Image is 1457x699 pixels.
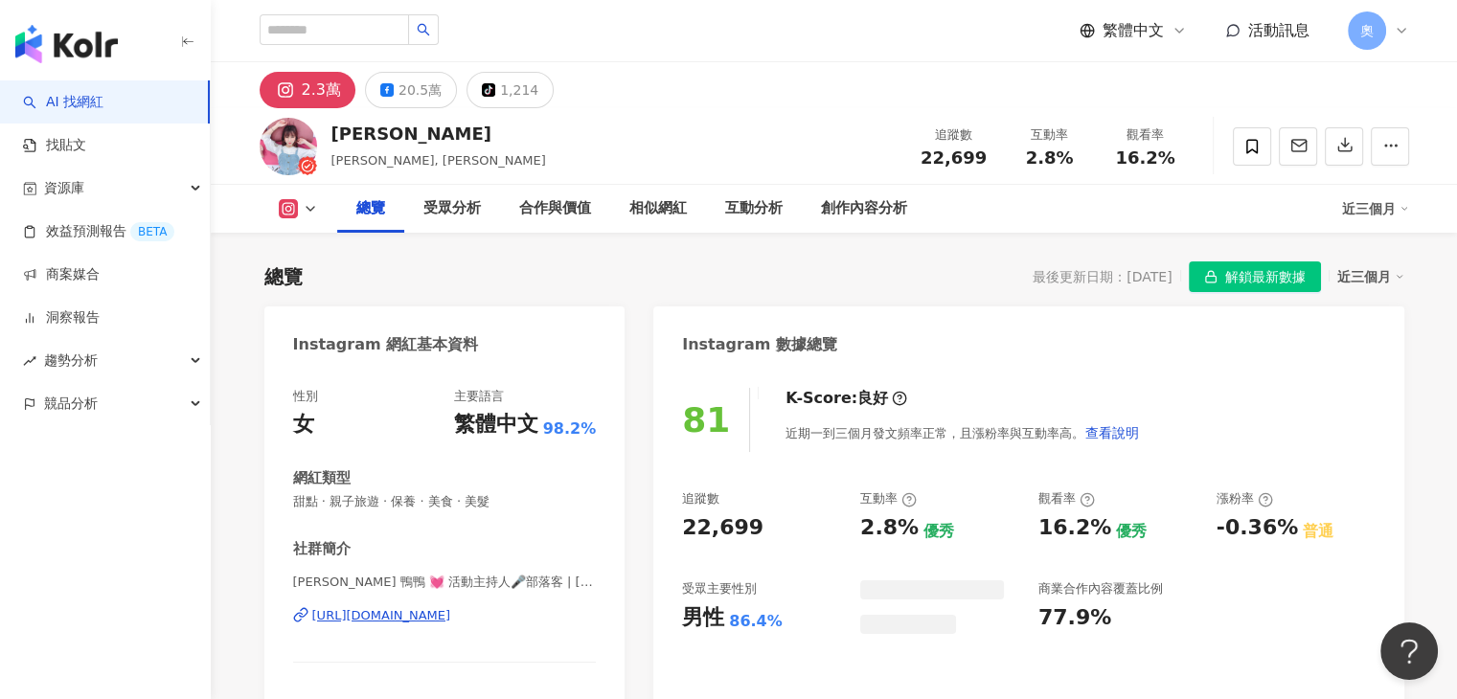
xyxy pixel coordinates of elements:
button: 2.3萬 [260,72,355,108]
div: 網紅類型 [293,468,351,488]
span: 競品分析 [44,382,98,425]
a: 商案媒合 [23,265,100,284]
div: 合作與價值 [519,197,591,220]
div: Instagram 網紅基本資料 [293,334,479,355]
div: 2.3萬 [302,77,341,103]
div: 主要語言 [454,388,504,405]
div: 1,214 [500,77,538,103]
div: 總覽 [356,197,385,220]
span: 2.8% [1026,148,1074,168]
div: 近三個月 [1342,193,1409,224]
span: 22,699 [921,147,987,168]
div: 社群簡介 [293,539,351,559]
div: 商業合作內容覆蓋比例 [1038,580,1163,598]
span: 甜點 · 親子旅遊 · 保養 · 美食 · 美髮 [293,493,597,510]
span: 98.2% [543,418,597,440]
button: 1,214 [467,72,554,108]
div: [PERSON_NAME] [331,122,546,146]
div: 受眾主要性別 [682,580,757,598]
a: 找貼文 [23,136,86,155]
div: 互動分析 [725,197,783,220]
div: 互動率 [860,490,917,507]
div: 良好 [857,388,888,409]
span: 活動訊息 [1248,21,1309,39]
div: 男性 [682,603,724,633]
div: 性別 [293,388,318,405]
div: -0.36% [1217,513,1298,543]
span: 16.2% [1115,148,1174,168]
span: 繁體中文 [1103,20,1164,41]
div: 81 [682,400,730,440]
span: 查看說明 [1085,425,1139,440]
div: 近三個月 [1337,264,1404,289]
div: 普通 [1303,521,1333,542]
div: 86.4% [729,611,783,632]
button: 解鎖最新數據 [1189,261,1321,292]
div: 追蹤數 [682,490,719,507]
span: [PERSON_NAME], [PERSON_NAME] [331,153,546,168]
div: 相似網紅 [629,197,687,220]
div: 近期一到三個月發文頻率正常，且漲粉率與互動率高。 [785,414,1140,452]
div: 繁體中文 [454,410,538,440]
div: 16.2% [1038,513,1111,543]
div: Instagram 數據總覽 [682,334,837,355]
div: 20.5萬 [398,77,442,103]
div: 總覽 [264,263,303,290]
a: [URL][DOMAIN_NAME] [293,607,597,624]
span: 奧 [1360,20,1374,41]
div: 77.9% [1038,603,1111,633]
iframe: Help Scout Beacon - Open [1380,622,1438,680]
div: 22,699 [682,513,763,543]
div: 優秀 [923,521,954,542]
div: 觀看率 [1109,125,1182,145]
span: 資源庫 [44,167,84,210]
div: 女 [293,410,314,440]
div: 觀看率 [1038,490,1095,507]
img: logo [15,25,118,63]
div: K-Score : [785,388,907,409]
div: 最後更新日期：[DATE] [1033,269,1172,284]
div: 互動率 [1013,125,1086,145]
span: rise [23,354,36,368]
img: KOL Avatar [260,118,317,175]
span: 解鎖最新數據 [1225,262,1306,293]
div: 漲粉率 [1217,490,1273,507]
div: 受眾分析 [423,197,481,220]
div: 優秀 [1116,521,1147,542]
button: 查看說明 [1084,414,1140,452]
a: 洞察報告 [23,308,100,327]
span: [PERSON_NAME] 鴨鴨 💓 活動主持人🎤部落客 | [PERSON_NAME] [293,574,597,591]
div: [URL][DOMAIN_NAME] [312,607,451,624]
div: 2.8% [860,513,919,543]
button: 20.5萬 [365,72,457,108]
span: search [417,23,430,36]
span: 趨勢分析 [44,339,98,382]
div: 追蹤數 [918,125,990,145]
a: 效益預測報告BETA [23,222,174,241]
div: 創作內容分析 [821,197,907,220]
a: searchAI 找網紅 [23,93,103,112]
